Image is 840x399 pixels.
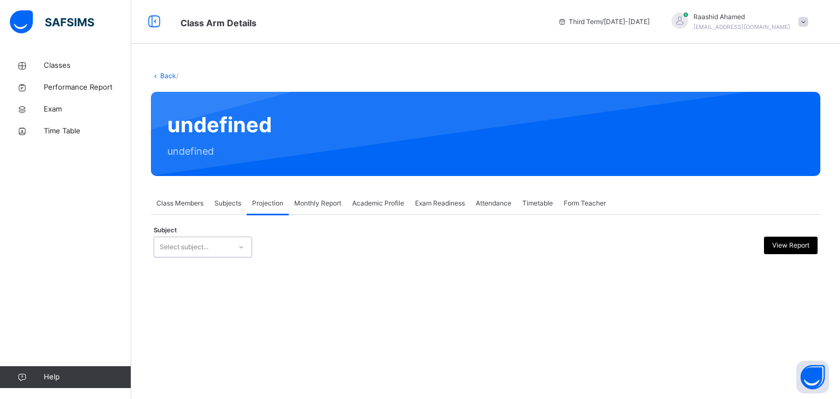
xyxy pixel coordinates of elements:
[44,372,131,383] span: Help
[693,12,790,22] span: Raashid Ahamed
[44,82,131,93] span: Performance Report
[156,198,203,208] span: Class Members
[44,60,131,71] span: Classes
[661,12,814,32] div: RaashidAhamed
[180,17,256,28] span: Class Arm Details
[352,198,404,208] span: Academic Profile
[44,126,131,137] span: Time Table
[214,198,241,208] span: Subjects
[476,198,511,208] span: Attendance
[796,361,829,394] button: Open asap
[160,237,208,257] div: Select subject...
[558,17,650,27] span: session/term information
[522,198,553,208] span: Timetable
[415,198,465,208] span: Exam Readiness
[693,24,790,30] span: [EMAIL_ADDRESS][DOMAIN_NAME]
[176,72,178,80] span: /
[154,226,177,235] span: Subject
[160,72,176,80] a: Back
[772,240,809,250] span: View Report
[44,104,131,115] span: Exam
[10,10,94,33] img: safsims
[294,198,341,208] span: Monthly Report
[252,198,283,208] span: Projection
[564,198,606,208] span: Form Teacher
